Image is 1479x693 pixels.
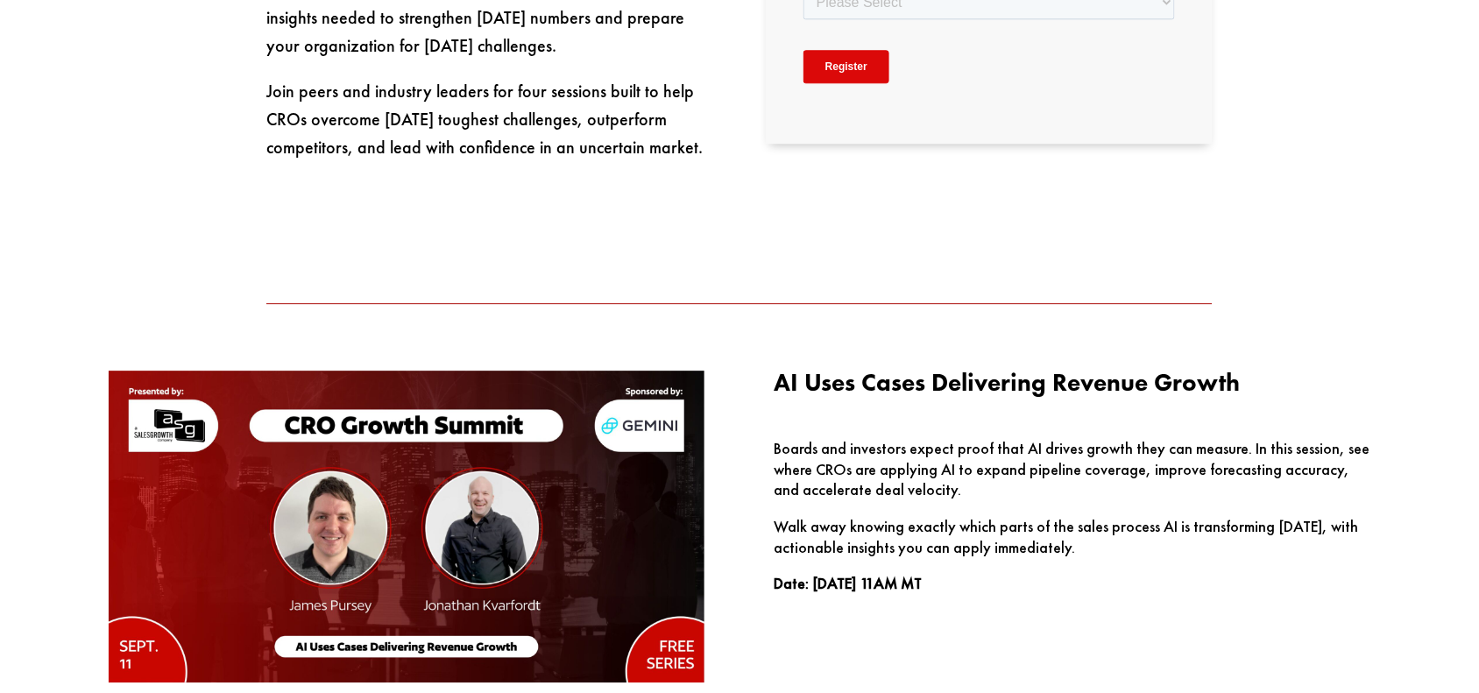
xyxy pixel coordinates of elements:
[775,516,1370,573] p: Walk away knowing exactly which parts of the sales process AI is transforming [DATE], with action...
[266,80,703,159] span: Join peers and industry leaders for four sessions built to help CROs overcome [DATE] toughest cha...
[2,237,92,247] strong: Why we ask for this
[775,367,1241,398] span: AI Uses Cases Delivering Revenue Growth
[775,573,923,593] strong: Date: [DATE] 11AM MT
[775,438,1370,516] p: Boards and investors expect proof that AI drives growth they can measure. In this session, see wh...
[109,371,704,682] img: Ai 8-19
